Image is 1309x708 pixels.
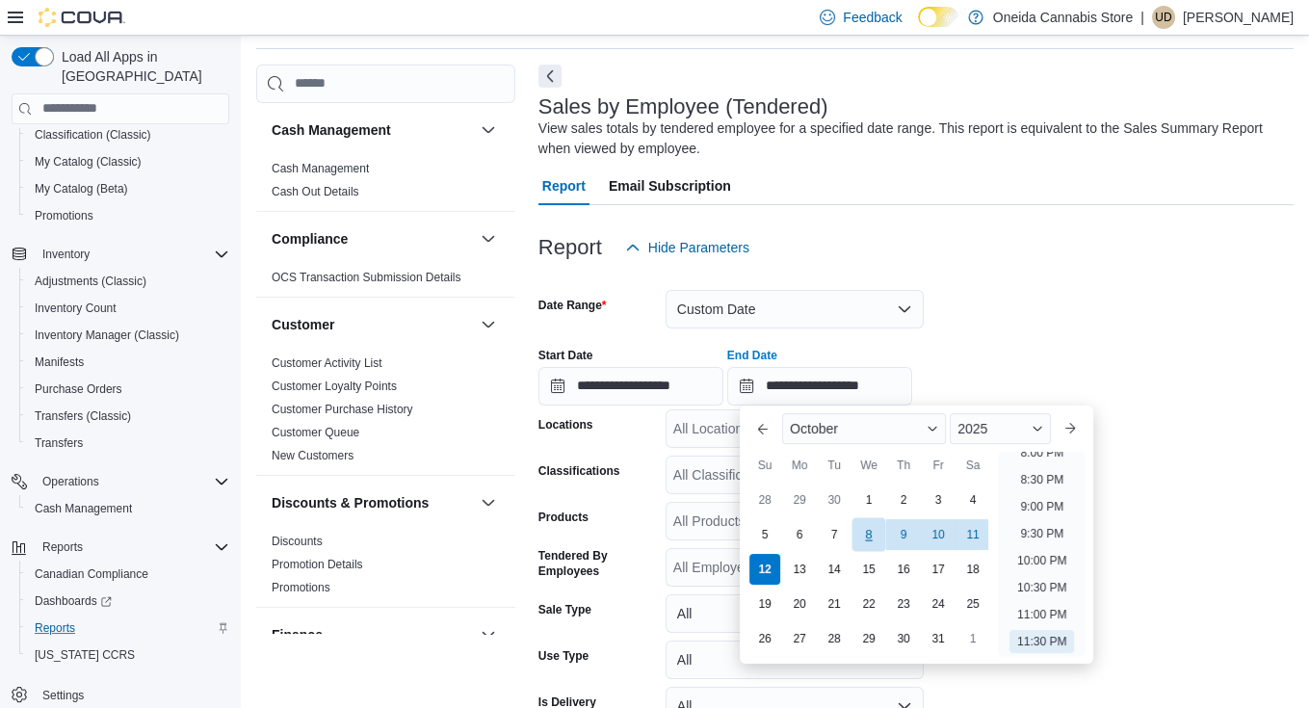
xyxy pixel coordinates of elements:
span: Inventory [35,243,229,266]
button: Promotions [19,202,237,229]
label: Use Type [538,648,589,664]
span: Email Subscription [609,167,731,205]
div: day-15 [853,554,884,585]
button: Next month [1055,413,1086,444]
span: Discounts [272,534,323,549]
a: Cash Out Details [272,185,359,198]
div: October, 2025 [747,483,990,656]
span: Cash Management [27,497,229,520]
a: Dashboards [27,590,119,613]
a: My Catalog (Classic) [27,150,149,173]
button: Customer [272,315,473,334]
li: 9:00 PM [1012,495,1071,518]
div: day-7 [819,519,850,550]
a: My Catalog (Beta) [27,177,136,200]
button: All [666,594,924,633]
span: Cash Management [272,161,369,176]
a: Purchase Orders [27,378,130,401]
div: day-9 [888,519,919,550]
span: Purchase Orders [35,381,122,397]
button: Inventory [35,243,97,266]
h3: Sales by Employee (Tendered) [538,95,828,118]
div: day-30 [819,485,850,515]
span: Customer Activity List [272,355,382,371]
div: Sa [957,450,988,481]
h3: Compliance [272,229,348,249]
span: Customer Queue [272,425,359,440]
button: Classification (Classic) [19,121,237,148]
div: day-16 [888,554,919,585]
h3: Customer [272,315,334,334]
span: Dashboards [35,593,112,609]
span: Manifests [35,354,84,370]
span: [US_STATE] CCRS [35,647,135,663]
div: day-31 [923,623,954,654]
span: Adjustments (Classic) [27,270,229,293]
span: Settings [42,688,84,703]
span: New Customers [272,448,353,463]
span: My Catalog (Classic) [27,150,229,173]
li: 11:30 PM [1009,630,1074,653]
a: [US_STATE] CCRS [27,643,143,667]
a: Settings [35,684,92,707]
h3: Finance [272,625,323,644]
span: My Catalog (Classic) [35,154,142,170]
span: Inventory Count [35,301,117,316]
div: day-29 [784,485,815,515]
span: Reports [35,620,75,636]
img: Cova [39,8,125,27]
span: Cash Out Details [272,184,359,199]
label: Tendered By Employees [538,548,658,579]
div: day-18 [957,554,988,585]
button: All [666,641,924,679]
li: 8:30 PM [1012,468,1071,491]
li: 10:30 PM [1009,576,1074,599]
span: Inventory Manager (Classic) [27,324,229,347]
button: Next [538,65,562,88]
div: day-22 [853,589,884,619]
a: Discounts [272,535,323,548]
div: day-14 [819,554,850,585]
button: Previous Month [747,413,778,444]
div: day-24 [923,589,954,619]
span: Cash Management [35,501,132,516]
a: Customer Activity List [272,356,382,370]
h3: Discounts & Promotions [272,493,429,512]
button: Inventory [4,241,237,268]
a: Adjustments (Classic) [27,270,154,293]
div: Mo [784,450,815,481]
span: Load All Apps in [GEOGRAPHIC_DATA] [54,47,229,86]
div: day-23 [888,589,919,619]
div: day-28 [819,623,850,654]
div: View sales totals by tendered employee for a specified date range. This report is equivalent to t... [538,118,1284,159]
span: Manifests [27,351,229,374]
span: Promotions [35,208,93,223]
div: day-5 [749,519,780,550]
label: Products [538,510,589,525]
div: day-8 [851,517,885,551]
button: Reports [19,615,237,642]
a: Inventory Count [27,297,124,320]
a: Cash Management [27,497,140,520]
div: day-6 [784,519,815,550]
div: day-13 [784,554,815,585]
a: Customer Loyalty Points [272,380,397,393]
span: Purchase Orders [27,378,229,401]
li: 10:00 PM [1009,549,1074,572]
span: Canadian Compliance [35,566,148,582]
span: My Catalog (Beta) [27,177,229,200]
button: Inventory Manager (Classic) [19,322,237,349]
label: Locations [538,417,593,433]
button: Discounts & Promotions [477,491,500,514]
button: Compliance [272,229,473,249]
label: End Date [727,348,777,363]
button: My Catalog (Beta) [19,175,237,202]
div: day-26 [749,623,780,654]
span: Reports [35,536,229,559]
a: Inventory Manager (Classic) [27,324,187,347]
button: [US_STATE] CCRS [19,642,237,669]
span: 2025 [957,421,987,436]
div: day-20 [784,589,815,619]
span: Promotions [272,580,330,595]
button: Manifests [19,349,237,376]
